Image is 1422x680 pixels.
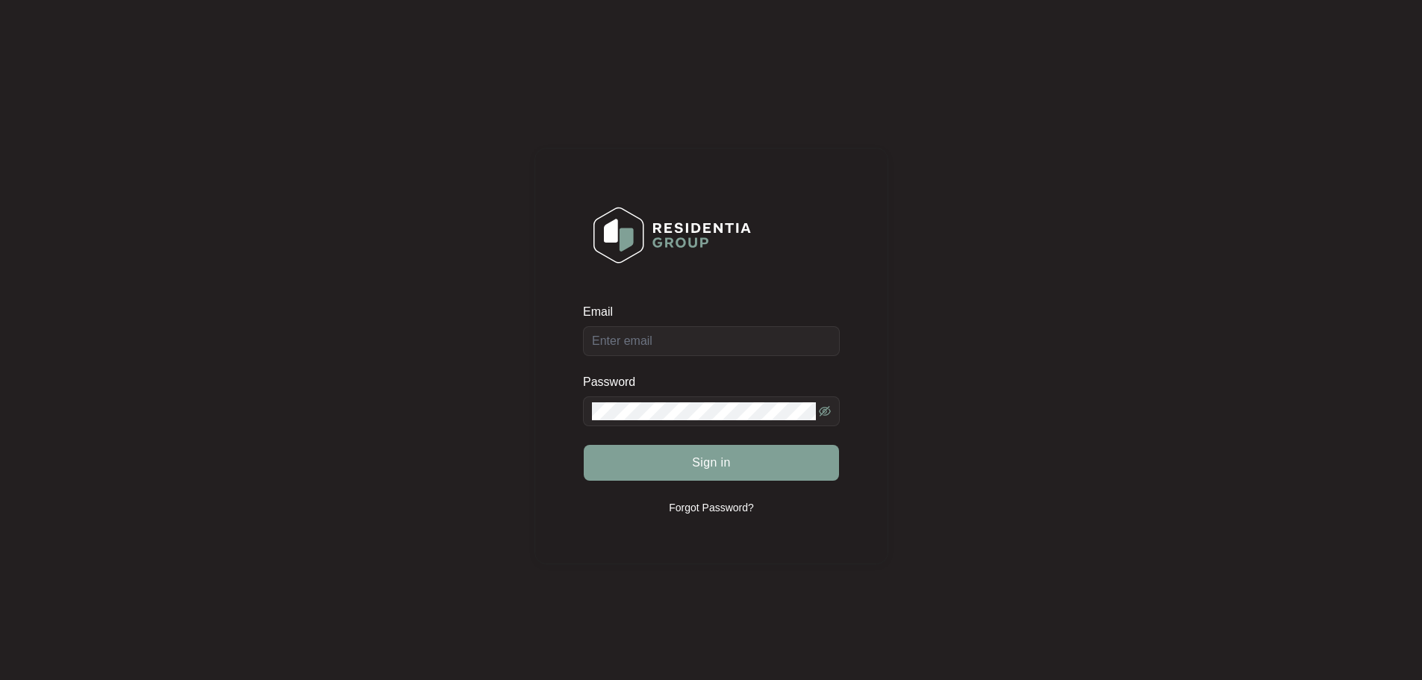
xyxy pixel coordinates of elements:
[583,326,840,356] input: Email
[819,405,831,417] span: eye-invisible
[583,375,646,390] label: Password
[669,500,754,515] p: Forgot Password?
[584,445,839,481] button: Sign in
[592,402,816,420] input: Password
[583,305,623,319] label: Email
[584,197,761,273] img: Login Logo
[692,454,731,472] span: Sign in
